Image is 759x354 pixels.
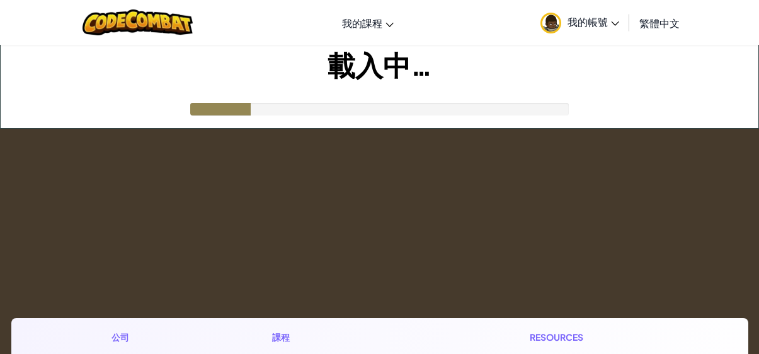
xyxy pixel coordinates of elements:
[633,6,686,40] a: 繁體中文
[568,15,619,28] span: 我的帳號
[83,9,193,35] img: CodeCombat logo
[1,45,758,84] h1: 載入中…
[336,6,400,40] a: 我的課程
[534,3,625,42] a: 我的帳號
[639,16,680,30] span: 繁體中文
[111,331,162,344] h1: 公司
[530,331,648,344] h1: Resources
[272,331,419,344] h1: 課程
[342,16,382,30] span: 我的課程
[540,13,561,33] img: avatar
